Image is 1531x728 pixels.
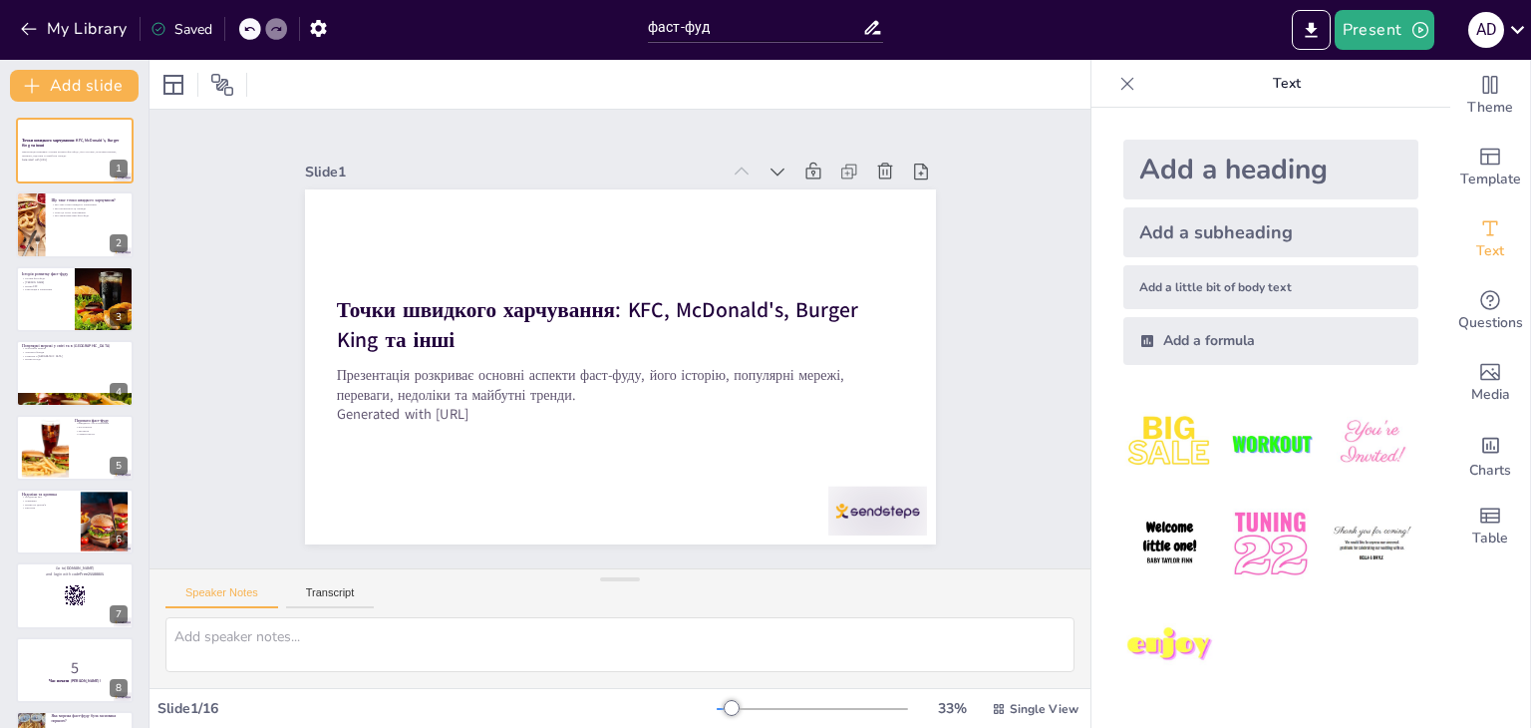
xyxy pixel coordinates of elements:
p: Нездорова їжа [22,496,75,500]
img: 3.jpeg [1326,397,1418,490]
p: Популярні мережі [22,347,128,351]
img: 5.jpeg [1224,498,1317,590]
div: https://cdn.sendsteps.com/images/logo/sendsteps_logo_white.pnghttps://cdn.sendsteps.com/images/lo... [16,340,134,406]
div: 6 [110,531,128,548]
p: Локальні бренди [22,351,128,355]
p: Переваги фаст-фуду [75,417,128,423]
div: Add a formula [1123,317,1418,365]
p: Generated with [URL] [336,405,904,425]
img: 7.jpeg [1123,599,1216,692]
div: https://cdn.sendsteps.com/images/logo/sendsteps_logo_white.pnghttps://cdn.sendsteps.com/images/lo... [16,266,134,332]
p: Які характеристики фаст-фуду [51,213,128,217]
span: Position [210,73,234,97]
span: Table [1472,528,1508,549]
div: a d [1468,12,1504,48]
p: Вплив KFC [22,284,69,288]
p: Text [1143,60,1430,108]
p: Вплив молоді [22,358,128,362]
button: Transcript [286,586,375,608]
p: Що пропонують ці заклади [51,206,128,210]
div: Saved [151,20,212,39]
p: Презентація розкриває основні аспекти фаст-фуду, його історію, популярні мережі, переваги, недолі... [336,365,904,404]
p: Що таке точки швидкого харчування [51,202,128,206]
div: Layout [157,69,189,101]
p: Історія розвитку фаст-фуду [22,271,69,277]
div: Add charts and graphs [1450,419,1530,491]
p: [PERSON_NAME] [22,280,69,284]
strong: [DOMAIN_NAME] [65,566,94,571]
p: Generated with [URL] [22,158,128,162]
div: Add a subheading [1123,207,1418,257]
div: Add text boxes [1450,203,1530,275]
span: Questions [1458,312,1523,334]
p: Зручність [75,429,128,433]
button: Add slide [10,70,139,102]
p: Що таке точки швидкого харчування? [51,196,128,202]
div: https://cdn.sendsteps.com/images/logo/sendsteps_logo_white.pnghttps://cdn.sendsteps.com/images/lo... [16,118,134,183]
div: Get real-time input from your audience [1450,275,1530,347]
p: Чому це стало популярним [51,210,128,214]
div: 7 [110,605,128,623]
p: Екологія [22,507,75,511]
div: https://cdn.sendsteps.com/images/logo/sendsteps_logo_white.pnghttps://cdn.sendsteps.com/images/lo... [16,415,134,481]
div: 8 [16,637,134,703]
div: 2 [110,234,128,252]
span: Text [1476,240,1504,262]
span: Single View [1010,701,1078,717]
p: Яка мережа фаст-фуду була заснована першою? [51,713,128,724]
div: https://cdn.sendsteps.com/images/logo/sendsteps_logo_white.pnghttps://cdn.sendsteps.com/images/lo... [16,489,134,554]
div: Add a heading [1123,140,1418,199]
div: Add a table [1450,491,1530,562]
p: Популярні мережі у світі та в [GEOGRAPHIC_DATA] [22,343,128,349]
p: Революція в харчуванні [22,288,69,292]
span: Charts [1469,460,1511,482]
button: My Library [15,13,136,45]
span: Media [1471,384,1510,406]
div: 4 [110,383,128,401]
img: 6.jpeg [1326,498,1418,590]
p: Історія фаст-фуду [22,277,69,281]
div: Add images, graphics, shapes or video [1450,347,1530,419]
div: 5 [110,457,128,475]
span: Template [1460,169,1521,190]
img: 2.jpeg [1224,397,1317,490]
div: 8 [110,679,128,697]
span: Theme [1467,97,1513,119]
img: 1.jpeg [1123,397,1216,490]
p: Вплив на здоров'я [22,503,75,507]
div: 7 [16,562,134,628]
div: Add ready made slides [1450,132,1530,203]
button: a d [1468,10,1504,50]
div: 33 % [928,699,976,718]
strong: Час почати [PERSON_NAME]! [49,678,101,683]
p: Швидкість обслуговування [75,421,128,425]
p: Смакові якості [75,432,128,436]
div: Slide 1 / 16 [157,699,717,718]
p: and login with code [22,571,128,577]
div: 3 [110,308,128,326]
p: Недоліки та критика [22,492,75,498]
div: https://cdn.sendsteps.com/images/logo/sendsteps_logo_white.pnghttps://cdn.sendsteps.com/images/lo... [16,191,134,257]
img: 4.jpeg [1123,498,1216,590]
div: Add a little bit of body text [1123,265,1418,309]
strong: Точки швидкого харчування: KFC, McDonald's, Burger King та інші [22,138,120,149]
button: Speaker Notes [165,586,278,608]
input: Insert title [648,13,862,42]
p: Розвиток в [GEOGRAPHIC_DATA] [22,354,128,358]
button: Export to PowerPoint [1292,10,1331,50]
div: 1 [110,160,128,178]
p: Ожиріння [22,499,75,503]
strong: Точки швидкого харчування: KFC, McDonald's, Burger King та інші [336,296,857,354]
div: Slide 1 [305,163,721,182]
p: Презентація розкриває основні аспекти фаст-фуду, його історію, популярні мережі, переваги, недолі... [22,151,128,158]
button: Present [1335,10,1434,50]
p: 5 [22,657,128,679]
p: Go to [22,566,128,572]
div: Change the overall theme [1450,60,1530,132]
p: Доступність [75,425,128,429]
